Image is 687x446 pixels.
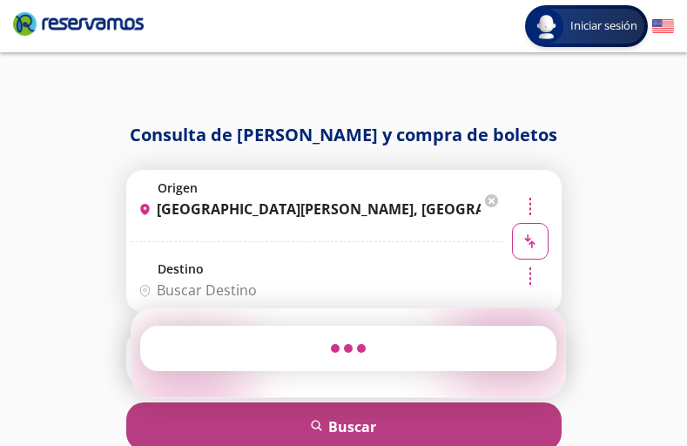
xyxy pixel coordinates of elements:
[13,10,144,37] i: Brand Logo
[131,187,481,231] input: Buscar Origen
[13,122,674,148] h1: Consulta de [PERSON_NAME] y compra de boletos
[652,16,674,37] button: English
[13,10,144,42] a: Brand Logo
[563,17,644,35] span: Iniciar sesión
[131,268,498,312] input: Buscar Destino
[158,179,507,196] label: Origen
[158,260,524,277] label: Destino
